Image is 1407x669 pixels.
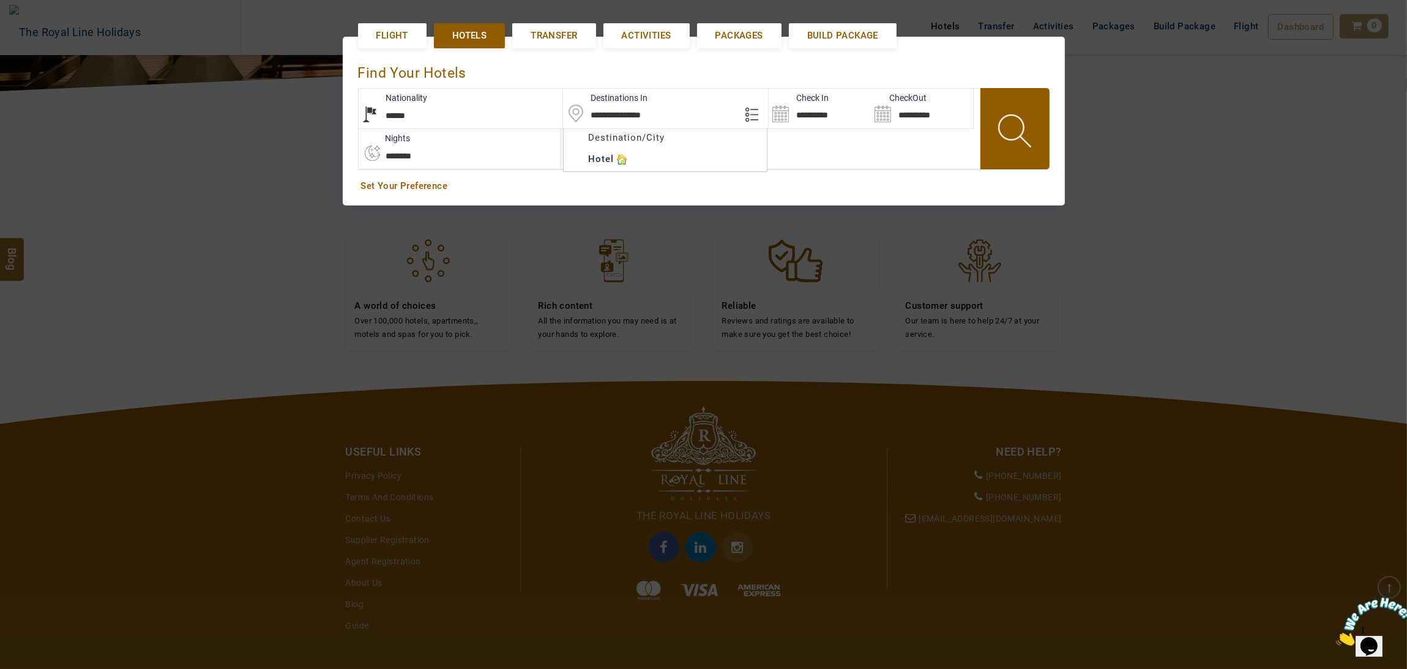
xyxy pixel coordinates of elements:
a: Transfer [512,23,595,48]
label: nights [358,132,411,144]
input: Search [769,89,871,128]
a: Hotels [434,23,505,48]
div: Find Your Hotels [358,52,1050,88]
span: Hotels [452,29,487,42]
a: Build Package [789,23,897,48]
img: hotelicon.PNG [617,155,627,164]
span: 1 [5,5,10,15]
div: Destination/City [564,129,767,147]
span: Activities [622,29,671,42]
label: CheckOut [871,92,927,104]
a: Flight [358,23,427,48]
label: Destinations In [563,92,648,104]
span: Flight [376,29,408,42]
span: Transfer [531,29,577,42]
span: Packages [715,29,763,42]
img: Chat attention grabber [5,5,81,53]
span: Build Package [807,29,878,42]
a: Activities [603,23,690,48]
iframe: chat widget [1331,593,1407,651]
input: Search [871,89,973,128]
label: Rooms [561,132,616,144]
label: Nationality [359,92,428,104]
a: Set Your Preference [361,180,1047,193]
b: Hotel [588,153,614,164]
a: Packages [697,23,782,48]
label: Check In [769,92,829,104]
